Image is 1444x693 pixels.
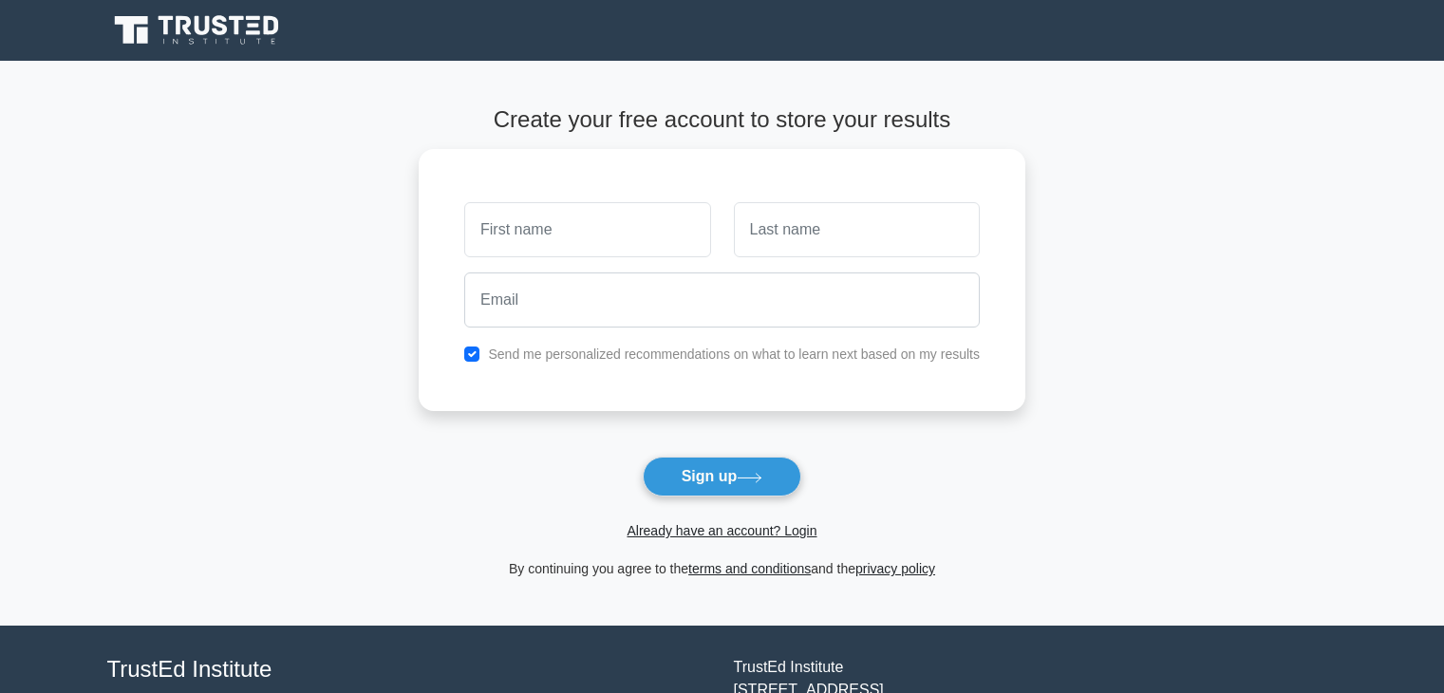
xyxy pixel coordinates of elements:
a: terms and conditions [688,561,811,576]
label: Send me personalized recommendations on what to learn next based on my results [488,346,980,362]
h4: TrustEd Institute [107,656,711,684]
button: Sign up [643,457,802,496]
h4: Create your free account to store your results [419,106,1025,134]
div: By continuing you agree to the and the [407,557,1037,580]
input: First name [464,202,710,257]
input: Last name [734,202,980,257]
input: Email [464,272,980,328]
a: Already have an account? Login [627,523,816,538]
a: privacy policy [855,561,935,576]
